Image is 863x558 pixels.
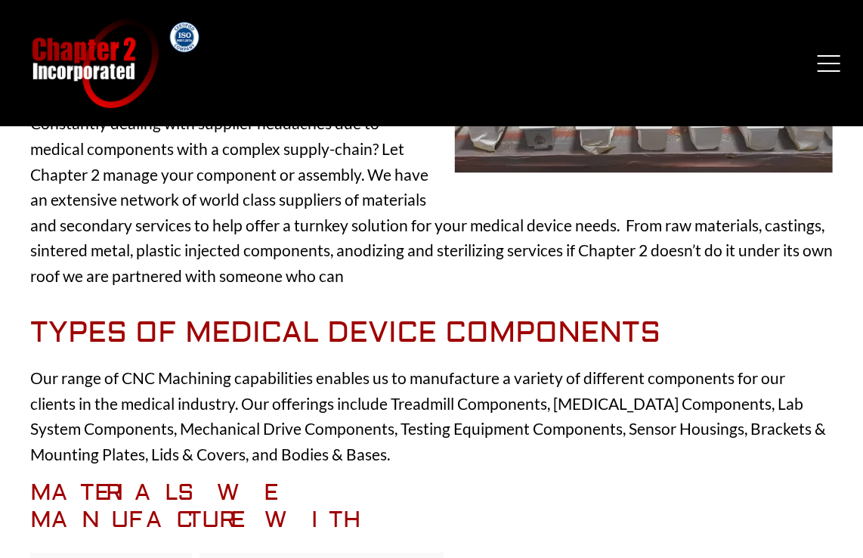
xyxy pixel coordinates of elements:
p: Our range of CNC Machining capabilities enables us to manufacture a variety of different componen... [30,365,833,467]
h2: Types of Medical Device Components [30,316,833,351]
a: Chapter 2 Incorporated [30,18,159,108]
h3: Materials We Manufacture With [30,479,444,534]
p: Constantly dealing with supplier headaches due to medical components with a complex supply-chain?... [30,110,833,288]
button: Menu [818,55,840,72]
